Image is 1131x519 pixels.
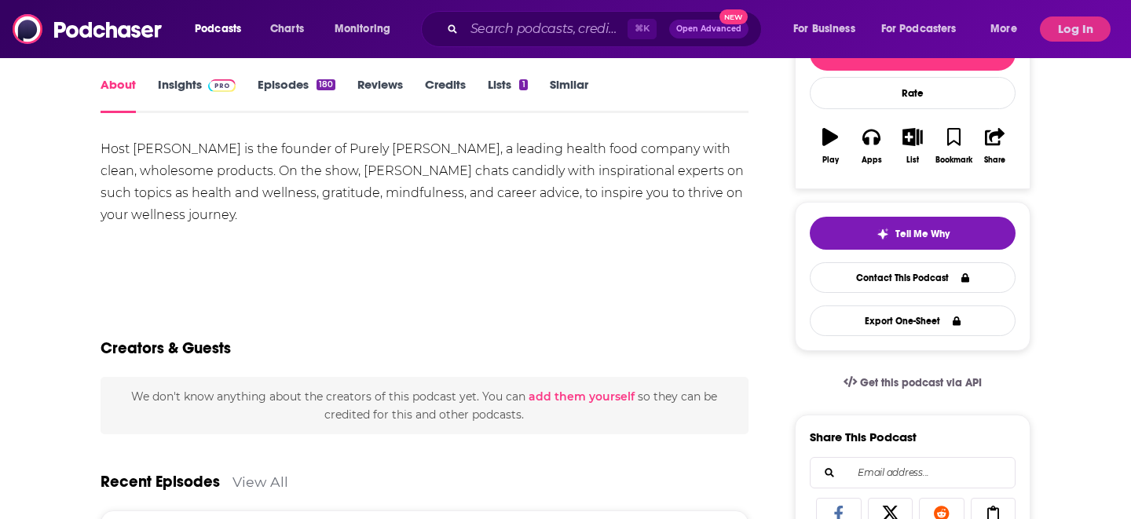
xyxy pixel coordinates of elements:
button: Play [810,118,851,174]
div: Bookmark [935,155,972,165]
button: Apps [851,118,891,174]
span: Open Advanced [676,25,741,33]
h3: Share This Podcast [810,429,917,444]
button: open menu [979,16,1037,42]
img: Podchaser - Follow, Share and Rate Podcasts [13,14,163,44]
img: Podchaser Pro [208,79,236,92]
a: Recent Episodes [101,472,220,492]
a: Charts [260,16,313,42]
div: 1 [519,79,527,90]
button: add them yourself [529,390,635,403]
span: We don't know anything about the creators of this podcast yet . You can so they can be credited f... [131,389,717,421]
div: Rate [810,77,1016,109]
span: Charts [270,18,304,40]
input: Email address... [823,458,1002,488]
span: Tell Me Why [895,228,950,240]
div: Play [822,155,839,165]
a: InsightsPodchaser Pro [158,77,236,113]
input: Search podcasts, credits, & more... [464,16,628,42]
button: open menu [871,16,979,42]
h2: Creators & Guests [101,338,231,358]
button: Log In [1040,16,1111,42]
a: Lists1 [488,77,527,113]
button: Open AdvancedNew [669,20,749,38]
a: About [101,77,136,113]
button: open menu [782,16,875,42]
a: Episodes180 [258,77,335,113]
div: Share [984,155,1005,165]
div: 180 [317,79,335,90]
a: Get this podcast via API [831,364,994,402]
div: List [906,155,919,165]
span: For Podcasters [881,18,957,40]
img: tell me why sparkle [877,228,889,240]
button: List [892,118,933,174]
a: View All [232,473,288,490]
a: Contact This Podcast [810,262,1016,293]
span: For Business [793,18,855,40]
span: ⌘ K [628,19,657,39]
div: Search followers [810,457,1016,488]
div: Host [PERSON_NAME] is the founder of Purely [PERSON_NAME], a leading health food company with cle... [101,138,749,226]
div: Search podcasts, credits, & more... [436,11,777,47]
button: open menu [324,16,411,42]
span: Monitoring [335,18,390,40]
span: Podcasts [195,18,241,40]
span: New [719,9,748,24]
button: Share [975,118,1016,174]
button: Bookmark [933,118,974,174]
span: More [990,18,1017,40]
button: open menu [184,16,262,42]
button: tell me why sparkleTell Me Why [810,217,1016,250]
a: Similar [550,77,588,113]
div: Apps [862,155,882,165]
a: Credits [425,77,466,113]
a: Reviews [357,77,403,113]
button: Export One-Sheet [810,305,1016,336]
span: Get this podcast via API [860,376,982,389]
